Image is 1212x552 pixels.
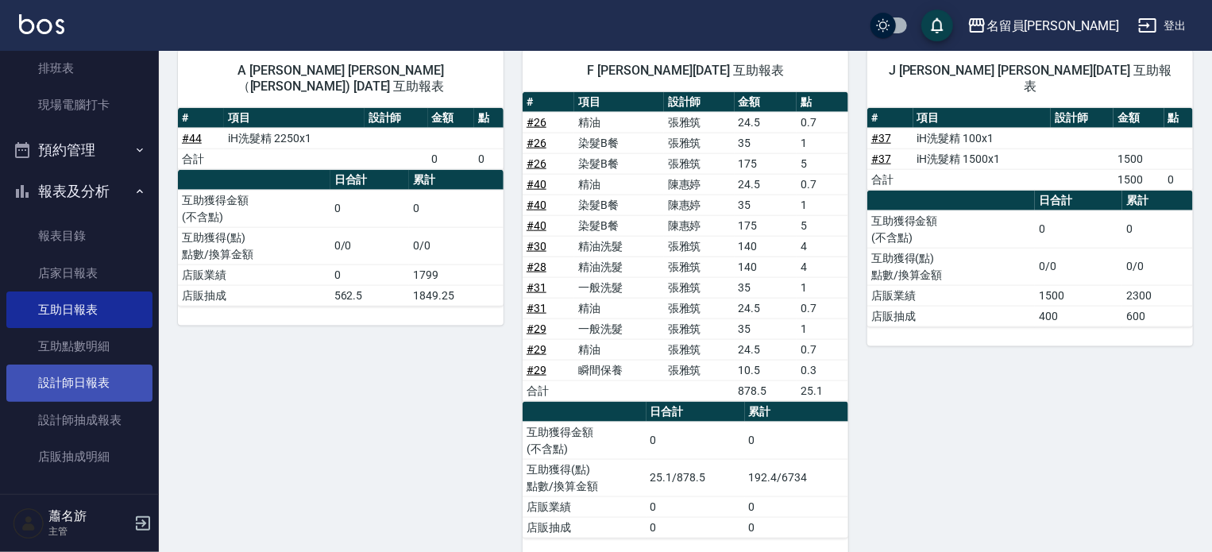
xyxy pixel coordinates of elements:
td: 張雅筑 [664,277,735,298]
a: #29 [527,322,546,335]
td: 0 [1122,210,1193,248]
td: 0/0 [1122,248,1193,285]
td: 1849.25 [409,285,504,306]
th: 累計 [409,170,504,191]
th: 累計 [745,402,848,423]
td: 染髮B餐 [574,153,664,174]
th: 金額 [735,92,797,113]
a: 店販抽成明細 [6,438,152,475]
img: Person [13,508,44,539]
td: 1799 [409,264,504,285]
td: 1500 [1114,169,1164,190]
th: 項目 [574,92,664,113]
td: 1 [797,318,848,339]
td: 0 [428,149,474,169]
a: #29 [527,364,546,376]
td: 互助獲得金額 (不含點) [867,210,1035,248]
td: 24.5 [735,174,797,195]
td: 互助獲得(點) 點數/換算金額 [178,227,330,264]
td: 陳惠婷 [664,174,735,195]
a: #40 [527,219,546,232]
td: 10.5 [735,360,797,380]
button: save [921,10,953,41]
th: # [178,108,224,129]
td: 0 [647,422,745,459]
td: 2300 [1122,285,1193,306]
td: 0 [745,496,848,517]
a: #40 [527,178,546,191]
td: 24.5 [735,339,797,360]
td: 張雅筑 [664,236,735,257]
td: 140 [735,257,797,277]
a: 報表目錄 [6,218,152,254]
td: 張雅筑 [664,133,735,153]
a: #44 [182,132,202,145]
button: 報表及分析 [6,171,152,212]
td: 互助獲得(點) 點數/換算金額 [867,248,1035,285]
td: 0 [330,264,410,285]
a: #37 [871,132,891,145]
th: 設計師 [1051,108,1114,129]
td: 合計 [523,380,574,401]
td: 0 [330,190,410,227]
button: 客戶管理 [6,481,152,523]
a: #26 [527,157,546,170]
a: 店家日報表 [6,255,152,291]
td: 35 [735,318,797,339]
td: 0 [1035,210,1122,248]
td: 染髮B餐 [574,195,664,215]
span: J [PERSON_NAME] [PERSON_NAME][DATE] 互助報表 [886,63,1174,95]
table: a dense table [523,92,848,402]
td: 4 [797,257,848,277]
table: a dense table [867,108,1193,191]
th: 日合計 [647,402,745,423]
span: F [PERSON_NAME][DATE] 互助報表 [542,63,829,79]
td: 1 [797,277,848,298]
a: #26 [527,137,546,149]
td: 合計 [178,149,224,169]
td: 精油 [574,298,664,318]
th: # [523,92,574,113]
td: 張雅筑 [664,153,735,174]
td: 600 [1122,306,1193,326]
a: #30 [527,240,546,253]
td: 0.3 [797,360,848,380]
a: #31 [527,302,546,315]
td: 0 [474,149,504,169]
td: 24.5 [735,112,797,133]
td: 互助獲得(點) 點數/換算金額 [523,459,647,496]
td: 0.7 [797,339,848,360]
td: 0.7 [797,298,848,318]
h5: 蕭名旂 [48,508,129,524]
th: 項目 [224,108,364,129]
th: 金額 [428,108,474,129]
td: 精油 [574,174,664,195]
th: 設計師 [365,108,428,129]
td: 陳惠婷 [664,195,735,215]
td: 35 [735,277,797,298]
a: #37 [871,152,891,165]
td: 店販抽成 [867,306,1035,326]
td: 1 [797,195,848,215]
td: 張雅筑 [664,318,735,339]
a: 互助日報表 [6,291,152,328]
td: 合計 [867,169,913,190]
td: 精油 [574,112,664,133]
td: 878.5 [735,380,797,401]
td: 35 [735,133,797,153]
table: a dense table [178,170,504,307]
td: 1500 [1035,285,1122,306]
td: 175 [735,215,797,236]
td: 140 [735,236,797,257]
a: 現場電腦打卡 [6,87,152,123]
button: 登出 [1132,11,1193,41]
td: 精油洗髮 [574,257,664,277]
td: 精油 [574,339,664,360]
td: 0 [647,517,745,538]
td: 染髮B餐 [574,215,664,236]
td: 35 [735,195,797,215]
td: 400 [1035,306,1122,326]
td: 張雅筑 [664,360,735,380]
button: 預約管理 [6,129,152,171]
td: 0 [745,422,848,459]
